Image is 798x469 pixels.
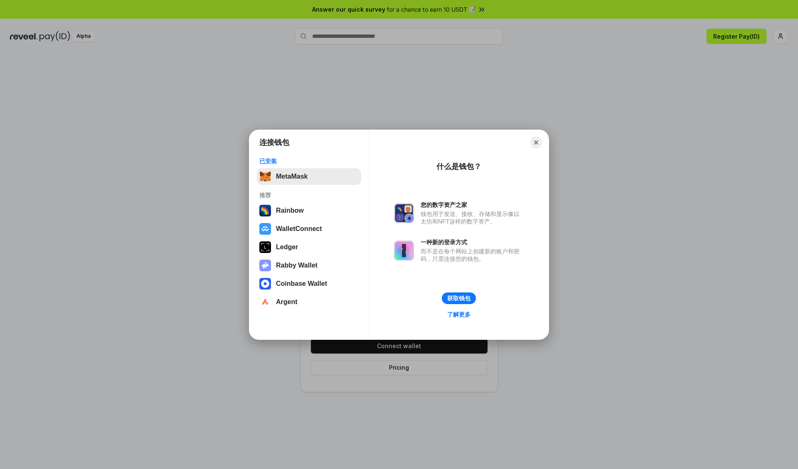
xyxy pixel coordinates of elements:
[276,173,308,180] div: MetaMask
[394,241,414,260] img: svg+xml,%3Csvg%20xmlns%3D%22http%3A%2F%2Fwww.w3.org%2F2000%2Fsvg%22%20fill%3D%22none%22%20viewBox...
[259,192,359,199] div: 推荐
[447,311,470,318] div: 了解更多
[259,296,271,308] img: svg+xml,%3Csvg%20width%3D%2228%22%20height%3D%2228%22%20viewBox%3D%220%200%2028%2028%22%20fill%3D...
[259,223,271,235] img: svg+xml,%3Csvg%20width%3D%2228%22%20height%3D%2228%22%20viewBox%3D%220%200%2028%2028%22%20fill%3D...
[394,203,414,223] img: svg+xml,%3Csvg%20xmlns%3D%22http%3A%2F%2Fwww.w3.org%2F2000%2Fsvg%22%20fill%3D%22none%22%20viewBox...
[436,162,481,172] div: 什么是钱包？
[442,309,475,320] a: 了解更多
[257,221,361,237] button: WalletConnect
[259,260,271,271] img: svg+xml,%3Csvg%20xmlns%3D%22http%3A%2F%2Fwww.w3.org%2F2000%2Fsvg%22%20fill%3D%22none%22%20viewBox...
[257,275,361,292] button: Coinbase Wallet
[257,202,361,219] button: Rainbow
[259,157,359,165] div: 已安装
[259,171,271,182] img: svg+xml,%3Csvg%20fill%3D%22none%22%20height%3D%2233%22%20viewBox%3D%220%200%2035%2033%22%20width%...
[257,168,361,185] button: MetaMask
[276,207,304,214] div: Rainbow
[259,138,289,147] h1: 连接钱包
[421,201,524,209] div: 您的数字资产之家
[421,248,524,263] div: 而不是在每个网站上创建新的账户和密码，只需连接您的钱包。
[276,298,298,306] div: Argent
[276,280,327,287] div: Coinbase Wallet
[276,225,322,233] div: WalletConnect
[259,205,271,216] img: svg+xml,%3Csvg%20width%3D%22120%22%20height%3D%22120%22%20viewBox%3D%220%200%20120%20120%22%20fil...
[421,238,524,246] div: 一种新的登录方式
[447,295,470,302] div: 获取钱包
[259,278,271,290] img: svg+xml,%3Csvg%20width%3D%2228%22%20height%3D%2228%22%20viewBox%3D%220%200%2028%2028%22%20fill%3D...
[276,262,318,269] div: Rabby Wallet
[442,292,476,304] button: 获取钱包
[276,243,298,251] div: Ledger
[257,294,361,310] button: Argent
[259,241,271,253] img: svg+xml,%3Csvg%20xmlns%3D%22http%3A%2F%2Fwww.w3.org%2F2000%2Fsvg%22%20width%3D%2228%22%20height%3...
[530,137,542,148] button: Close
[257,239,361,255] button: Ledger
[421,210,524,225] div: 钱包用于发送、接收、存储和显示像以太坊和NFT这样的数字资产。
[257,257,361,274] button: Rabby Wallet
